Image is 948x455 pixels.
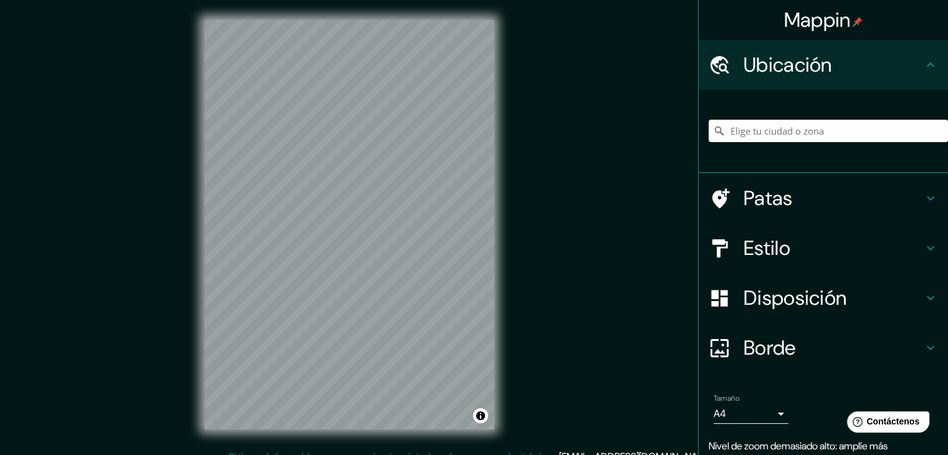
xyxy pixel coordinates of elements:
[699,173,948,223] div: Patas
[853,17,863,27] img: pin-icon.png
[699,40,948,90] div: Ubicación
[744,235,790,261] font: Estilo
[699,223,948,273] div: Estilo
[699,323,948,373] div: Borde
[744,335,796,361] font: Borde
[709,120,948,142] input: Elige tu ciudad o zona
[714,404,788,424] div: A4
[699,273,948,323] div: Disposición
[714,407,726,420] font: A4
[714,393,739,403] font: Tamaño
[837,406,934,441] iframe: Lanzador de widgets de ayuda
[744,185,793,211] font: Patas
[744,52,832,78] font: Ubicación
[744,285,846,311] font: Disposición
[473,408,488,423] button: Activar o desactivar atribución
[784,7,851,33] font: Mappin
[709,439,888,453] font: Nivel de zoom demasiado alto: amplíe más
[204,20,494,429] canvas: Mapa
